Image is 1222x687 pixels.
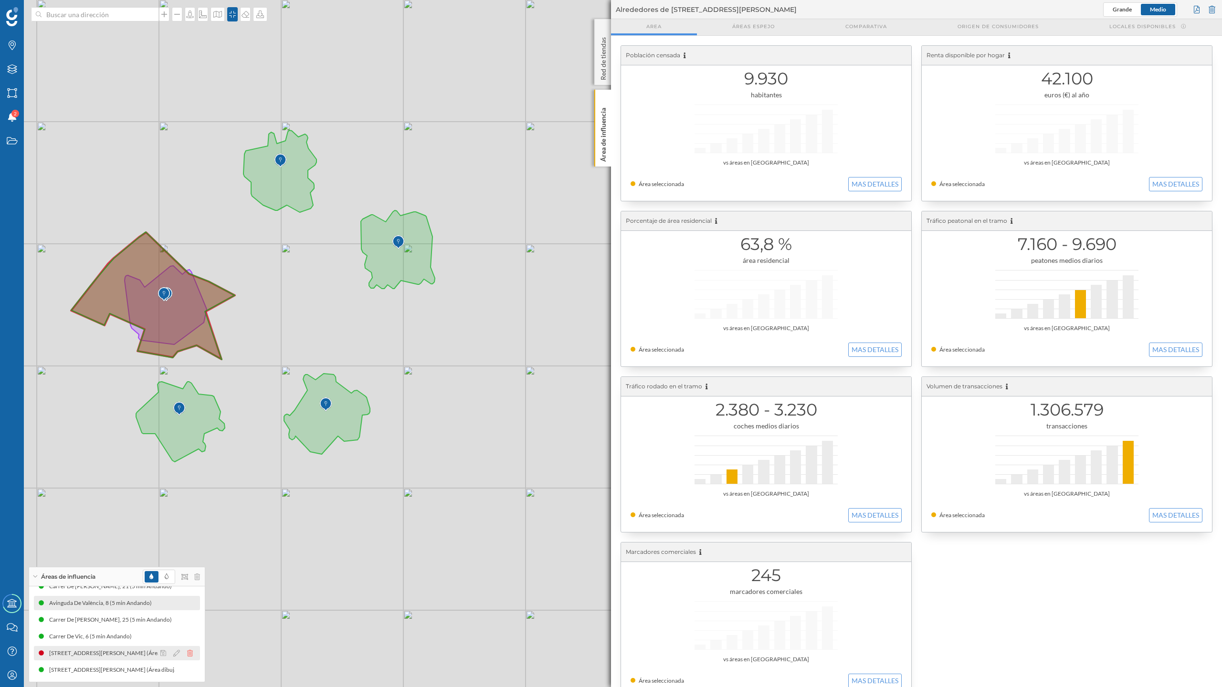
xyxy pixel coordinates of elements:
[631,489,902,499] div: vs áreas en [GEOGRAPHIC_DATA]
[616,5,797,14] span: Alrededores de [STREET_ADDRESS][PERSON_NAME]
[49,582,177,591] div: Carrer De [PERSON_NAME], 21 (5 min Andando)
[18,665,159,675] div: [STREET_ADDRESS][PERSON_NAME] (Área dibujada)
[931,323,1202,333] div: vs áreas en [GEOGRAPHIC_DATA]
[931,256,1202,265] div: peatones medios diarios
[631,323,902,333] div: vs áreas en [GEOGRAPHIC_DATA]
[848,508,902,522] button: MAS DETALLES
[939,180,985,187] span: Área seleccionada
[639,346,684,353] span: Área seleccionada
[1149,343,1202,357] button: MAS DETALLES
[631,256,902,265] div: área residencial
[49,598,157,608] div: Avinguda De València, 8 (5 min Andando)
[1109,23,1176,30] span: Locales disponibles
[49,615,177,625] div: Carrer De [PERSON_NAME], 25 (5 min Andando)
[848,343,902,357] button: MAS DETALLES
[631,587,902,596] div: marcadores comerciales
[274,151,286,170] img: Marker
[392,233,404,252] img: Marker
[621,211,911,231] div: Porcentaje de área residencial
[599,104,608,162] p: Área de influencia
[631,90,902,100] div: habitantes
[931,158,1202,167] div: vs áreas en [GEOGRAPHIC_DATA]
[958,23,1039,30] span: Origen de consumidores
[621,542,911,562] div: Marcadores comerciales
[621,377,911,396] div: Tráfico rodado en el tramo
[646,23,662,30] span: Area
[631,70,902,88] h1: 9.930
[848,177,902,191] button: MAS DETALLES
[631,655,902,664] div: vs áreas en [GEOGRAPHIC_DATA]
[158,285,170,304] img: Marker
[621,46,911,65] div: Población censada
[922,46,1212,65] div: Renta disponible por hogar
[931,401,1202,419] h1: 1.306.579
[320,395,332,414] img: Marker
[1150,6,1166,13] span: Medio
[931,70,1202,88] h1: 42.100
[6,7,18,26] img: Geoblink Logo
[639,677,684,684] span: Área seleccionada
[922,377,1212,396] div: Volumen de transacciones
[49,632,137,641] div: Carrer De Vic, 6 (5 min Andando)
[931,489,1202,499] div: vs áreas en [GEOGRAPHIC_DATA]
[631,401,902,419] h1: 2.380 - 3.230
[599,33,608,80] p: Red de tiendas
[14,109,17,118] span: 2
[19,7,53,15] span: Soporte
[49,648,190,658] div: [STREET_ADDRESS][PERSON_NAME] (Área dibujada)
[931,90,1202,100] div: euros (€) al año
[732,23,775,30] span: Áreas espejo
[639,180,684,187] span: Área seleccionada
[931,421,1202,431] div: transacciones
[1113,6,1132,13] span: Grande
[631,158,902,167] div: vs áreas en [GEOGRAPHIC_DATA]
[173,399,185,418] img: Marker
[639,511,684,519] span: Área seleccionada
[939,511,985,519] span: Área seleccionada
[631,566,902,584] h1: 245
[1149,177,1202,191] button: MAS DETALLES
[631,421,902,431] div: coches medios diarios
[939,346,985,353] span: Área seleccionada
[845,23,887,30] span: Comparativa
[631,235,902,253] h1: 63,8 %
[41,572,95,581] span: Áreas de influencia
[159,665,300,675] div: [STREET_ADDRESS][PERSON_NAME] (Área dibujada)
[1149,508,1202,522] button: MAS DETALLES
[931,235,1202,253] h1: 7.160 - 9.690
[922,211,1212,231] div: Tráfico peatonal en el tramo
